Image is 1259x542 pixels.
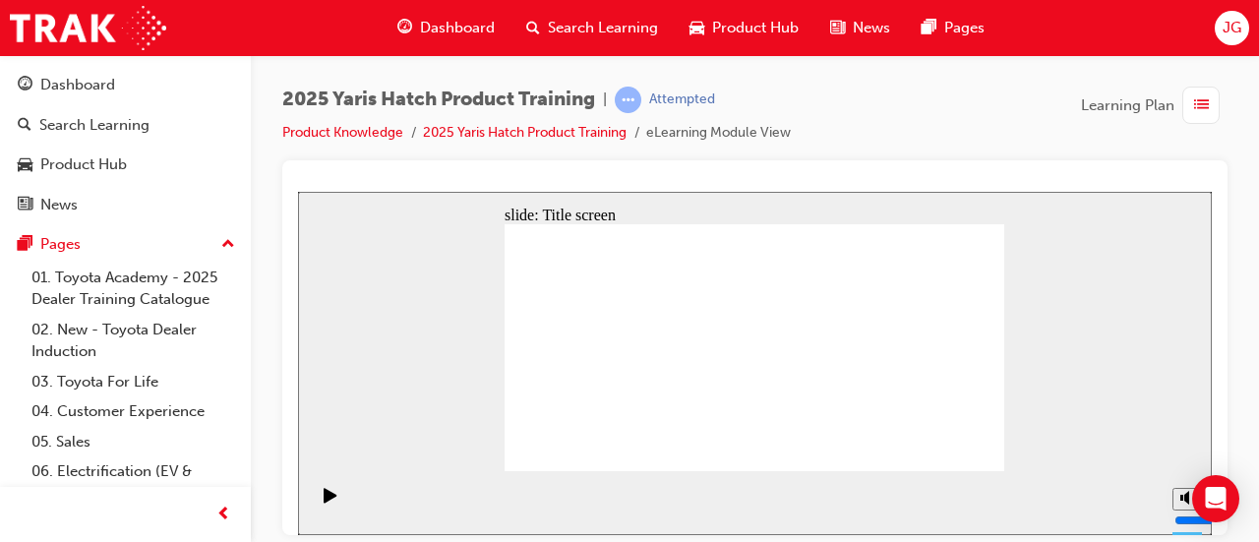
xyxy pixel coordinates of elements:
span: Search Learning [548,17,658,39]
li: eLearning Module View [646,122,791,145]
a: car-iconProduct Hub [674,8,814,48]
div: News [40,194,78,216]
button: Mute (Ctrl+Alt+M) [874,296,906,319]
span: car-icon [18,156,32,174]
a: 02. New - Toyota Dealer Induction [24,315,243,367]
button: DashboardSearch LearningProduct HubNews [8,63,243,226]
a: 03. Toyota For Life [24,367,243,397]
a: 04. Customer Experience [24,396,243,427]
a: search-iconSearch Learning [510,8,674,48]
div: Attempted [649,90,715,109]
a: 05. Sales [24,427,243,457]
span: Product Hub [712,17,799,39]
div: misc controls [865,279,904,343]
a: news-iconNews [814,8,906,48]
span: | [603,89,607,111]
a: 06. Electrification (EV & Hybrid) [24,456,243,509]
span: guage-icon [397,16,412,40]
button: Play (Ctrl+Alt+P) [10,295,43,329]
button: Pages [8,226,243,263]
span: car-icon [689,16,704,40]
a: 01. Toyota Academy - 2025 Dealer Training Catalogue [24,263,243,315]
span: 2025 Yaris Hatch Product Training [282,89,595,111]
span: pages-icon [922,16,936,40]
a: Dashboard [8,67,243,103]
a: Product Hub [8,147,243,183]
span: Learning Plan [1081,94,1174,117]
button: JG [1215,11,1249,45]
span: list-icon [1194,93,1209,118]
span: News [853,17,890,39]
a: 2025 Yaris Hatch Product Training [423,124,627,141]
span: up-icon [221,232,235,258]
span: JG [1223,17,1241,39]
a: Search Learning [8,107,243,144]
span: news-icon [830,16,845,40]
a: Product Knowledge [282,124,403,141]
span: Dashboard [420,17,495,39]
div: playback controls [10,279,43,343]
a: News [8,187,243,223]
div: Product Hub [40,153,127,176]
div: Search Learning [39,114,150,137]
div: Pages [40,233,81,256]
a: guage-iconDashboard [382,8,510,48]
span: prev-icon [216,503,231,527]
span: news-icon [18,197,32,214]
span: search-icon [18,117,31,135]
img: Trak [10,6,166,50]
button: Learning Plan [1081,87,1228,124]
span: search-icon [526,16,540,40]
div: Dashboard [40,74,115,96]
span: guage-icon [18,77,32,94]
input: volume [876,321,1003,336]
div: Open Intercom Messenger [1192,475,1239,522]
a: pages-iconPages [906,8,1000,48]
span: Pages [944,17,985,39]
span: pages-icon [18,236,32,254]
span: learningRecordVerb_ATTEMPT-icon [615,87,641,113]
